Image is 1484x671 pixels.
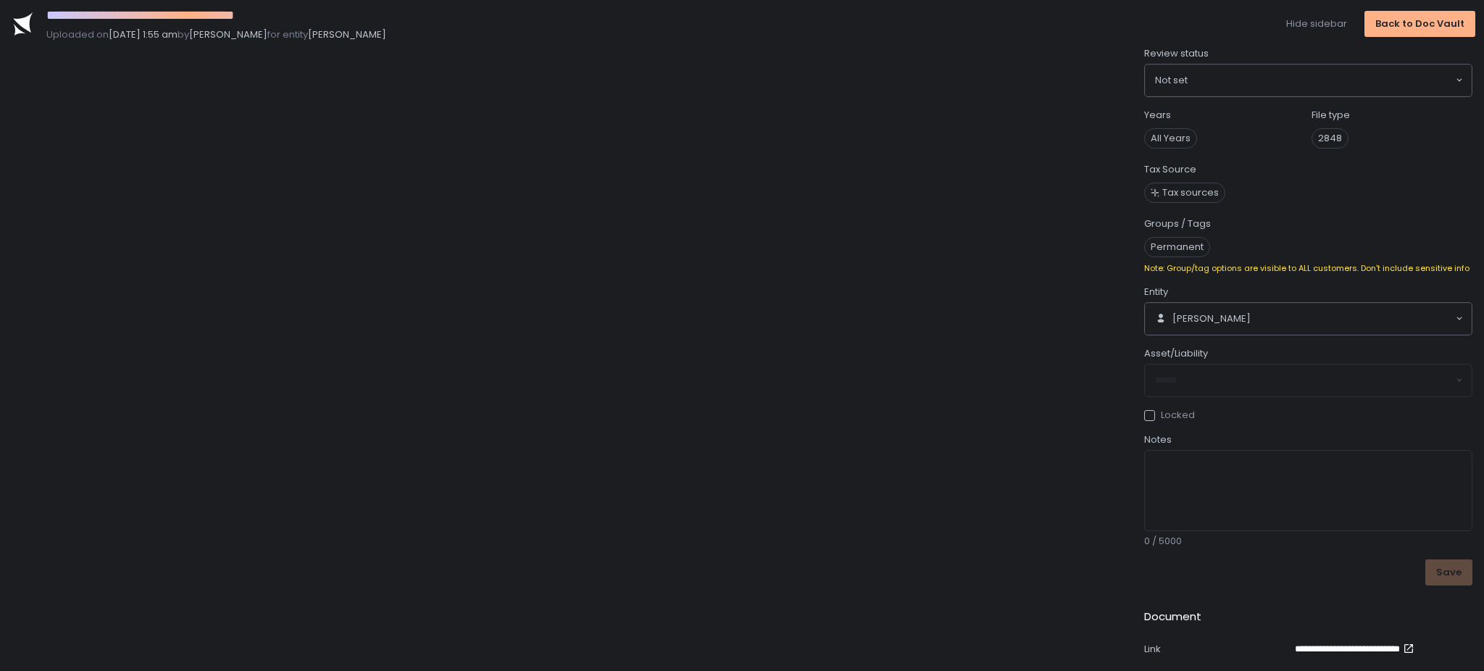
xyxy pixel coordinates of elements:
label: Years [1144,109,1171,122]
div: Link [1144,643,1289,656]
span: [PERSON_NAME] [1172,312,1251,325]
label: Groups / Tags [1144,217,1211,230]
input: Search for option [1251,312,1454,326]
span: 2848 [1312,128,1348,149]
span: Not set [1155,73,1188,88]
span: [DATE] 1:55 am [109,28,178,41]
span: by [178,28,189,41]
span: [PERSON_NAME] [308,28,386,41]
span: Asset/Liability [1144,347,1208,360]
button: Back to Doc Vault [1364,11,1475,37]
span: Permanent [1144,237,1210,257]
span: for entity [267,28,308,41]
div: Search for option [1145,303,1472,335]
span: Tax sources [1162,186,1219,199]
input: Search for option [1188,73,1454,88]
label: File type [1312,109,1350,122]
span: All Years [1144,128,1197,149]
div: 0 / 5000 [1144,535,1472,548]
span: Review status [1144,47,1209,60]
label: Tax Source [1144,163,1196,176]
button: Hide sidebar [1286,17,1347,30]
div: Search for option [1145,64,1472,96]
div: Note: Group/tag options are visible to ALL customers. Don't include sensitive info [1144,263,1472,274]
span: Notes [1144,433,1172,446]
h2: Document [1144,609,1201,625]
span: [PERSON_NAME] [189,28,267,41]
span: Entity [1144,286,1168,299]
span: Uploaded on [46,28,109,41]
div: Back to Doc Vault [1375,17,1464,30]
